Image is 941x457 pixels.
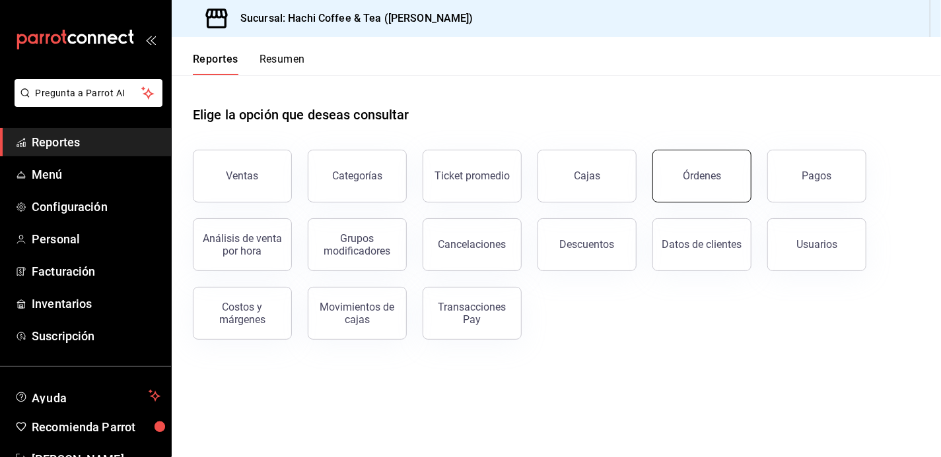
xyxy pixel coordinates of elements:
button: Cajas [538,150,637,202]
button: Órdenes [652,150,751,202]
span: Facturación [32,262,160,280]
span: Configuración [32,198,160,216]
span: Suscripción [32,327,160,345]
span: Menú [32,166,160,183]
div: Cajas [574,169,600,182]
span: Ayuda [32,388,143,404]
div: Órdenes [683,169,721,182]
button: Análisis de venta por hora [193,218,292,271]
button: Categorías [308,150,407,202]
button: Datos de clientes [652,218,751,271]
button: Costos y márgenes [193,287,292,340]
button: Ticket promedio [423,150,522,202]
h3: Sucursal: Hachi Coffee & Tea ([PERSON_NAME]) [230,11,473,26]
span: Inventarios [32,295,160,313]
a: Pregunta a Parrot AI [9,96,162,109]
h1: Elige la opción que deseas consultar [193,105,409,125]
button: Movimientos de cajas [308,287,407,340]
div: Cancelaciones [438,238,506,251]
div: Datos de clientes [662,238,742,251]
button: Reportes [193,53,238,75]
div: Transacciones Pay [431,301,513,326]
div: Pagos [802,169,832,182]
button: Grupos modificadores [308,218,407,271]
span: Recomienda Parrot [32,418,160,436]
button: Pregunta a Parrot AI [15,79,162,107]
div: Descuentos [560,238,615,251]
button: Pagos [767,150,866,202]
span: Personal [32,230,160,248]
div: Costos y márgenes [201,301,283,326]
button: Usuarios [767,218,866,271]
div: Ventas [227,169,259,182]
div: Usuarios [796,238,837,251]
button: Transacciones Pay [423,287,522,340]
div: navigation tabs [193,53,305,75]
div: Análisis de venta por hora [201,232,283,257]
span: Pregunta a Parrot AI [36,86,142,100]
button: Descuentos [538,218,637,271]
button: Resumen [260,53,305,75]
div: Grupos modificadores [316,232,398,257]
div: Ticket promedio [435,169,510,182]
button: Ventas [193,150,292,202]
button: Cancelaciones [423,218,522,271]
div: Movimientos de cajas [316,301,398,326]
div: Categorías [332,169,382,182]
button: open_drawer_menu [145,34,156,45]
span: Reportes [32,133,160,151]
